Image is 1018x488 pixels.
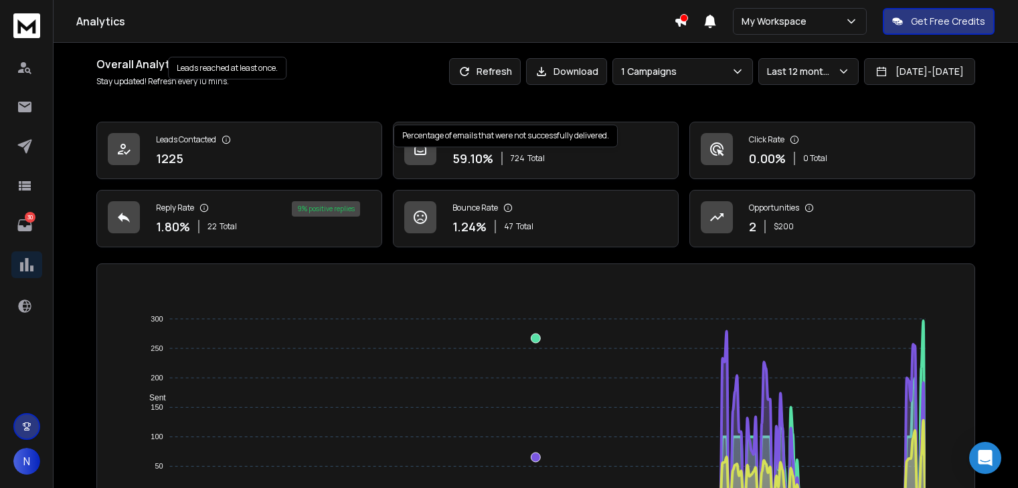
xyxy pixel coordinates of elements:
button: Refresh [449,58,521,85]
tspan: 100 [151,433,163,441]
p: 59.10 % [452,149,493,168]
tspan: 50 [155,462,163,470]
p: Click Rate [749,134,784,145]
a: Click Rate0.00%0 Total [689,122,975,179]
p: Leads reached at least once. [177,63,278,74]
a: 30 [11,212,38,239]
p: 2 [749,217,756,236]
button: N [13,448,40,475]
p: Leads Contacted [156,134,216,145]
span: 47 [504,221,513,232]
tspan: 300 [151,315,163,323]
p: Refresh [477,65,512,78]
p: Reply Rate [156,203,194,213]
p: 1.80 % [156,217,190,236]
tspan: 200 [151,374,163,382]
tspan: 250 [151,344,163,352]
button: Get Free Credits [883,8,995,35]
span: 724 [511,153,525,164]
button: Download [526,58,607,85]
a: Leads Contacted1225 [96,122,382,179]
p: $ 200 [774,221,794,232]
h1: Overall Analytics [96,56,229,72]
a: Bounce Rate1.24%47Total [393,190,679,247]
span: Total [527,153,545,164]
p: Bounce Rate [452,203,498,213]
a: Open Rate59.10%724Total [393,122,679,179]
p: Last 12 months [767,65,837,78]
p: Opportunities [749,203,799,213]
span: Total [220,221,237,232]
span: Sent [139,393,166,402]
span: Total [516,221,533,232]
p: 1.24 % [452,217,487,236]
div: 9 % positive replies [292,201,360,217]
button: [DATE]-[DATE] [864,58,975,85]
a: Reply Rate1.80%22Total9% positive replies [96,190,382,247]
img: logo [13,13,40,38]
p: Download [554,65,598,78]
p: 1 Campaigns [621,65,682,78]
p: 0.00 % [749,149,786,168]
span: 22 [207,221,217,232]
a: Opportunities2$200 [689,190,975,247]
p: Get Free Credits [911,15,985,28]
p: Stay updated! Refresh every 10 mins. [96,76,229,87]
p: Percentage of emails that were not successfully delivered. [402,130,609,141]
h1: Analytics [76,13,674,29]
p: My Workspace [742,15,812,28]
tspan: 150 [151,403,163,411]
p: 1225 [156,149,183,168]
p: 0 Total [803,153,827,164]
p: 30 [25,212,35,223]
div: Open Intercom Messenger [969,442,1001,474]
